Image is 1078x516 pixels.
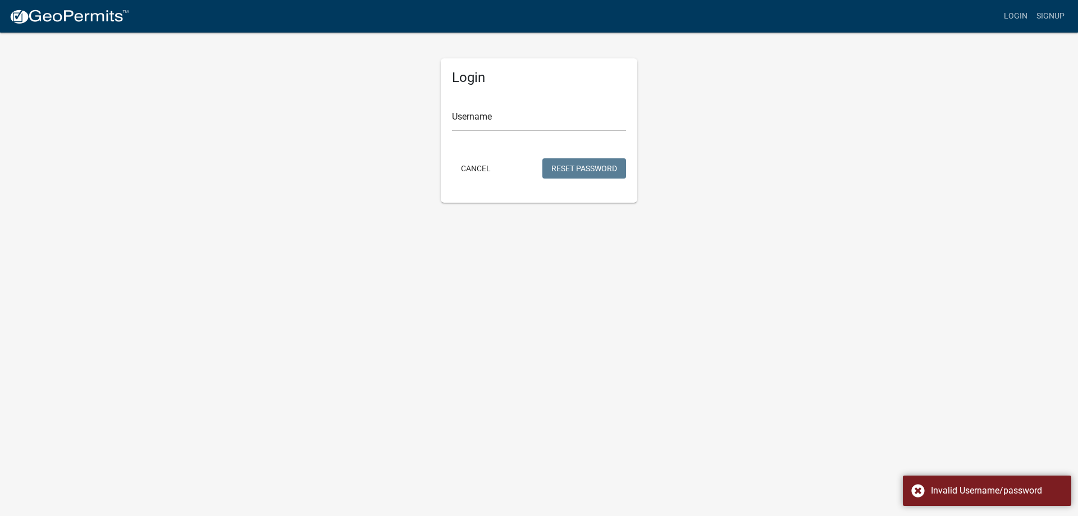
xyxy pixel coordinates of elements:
a: Signup [1032,6,1069,27]
div: Invalid Username/password [931,484,1063,497]
h5: Login [452,70,626,86]
button: Reset Password [542,158,626,179]
a: Login [999,6,1032,27]
button: Cancel [452,158,500,179]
